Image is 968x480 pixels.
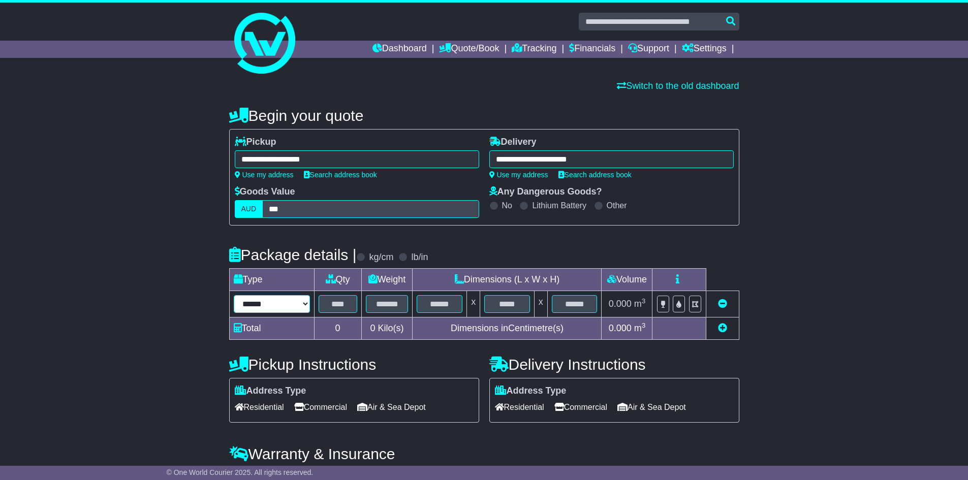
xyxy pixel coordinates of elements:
label: Address Type [495,386,567,397]
label: No [502,201,512,210]
h4: Begin your quote [229,107,739,124]
a: Search address book [558,171,632,179]
label: kg/cm [369,252,393,263]
label: AUD [235,200,263,218]
h4: Pickup Instructions [229,356,479,373]
a: Search address book [304,171,377,179]
span: m [634,299,646,309]
span: © One World Courier 2025. All rights reserved. [167,468,314,476]
a: Use my address [235,171,294,179]
span: Residential [235,399,284,415]
label: Delivery [489,137,537,148]
a: Dashboard [372,41,427,58]
h4: Delivery Instructions [489,356,739,373]
td: Dimensions in Centimetre(s) [413,317,602,340]
span: Commercial [554,399,607,415]
a: Add new item [718,323,727,333]
span: Air & Sea Depot [617,399,686,415]
a: Settings [682,41,727,58]
span: 0.000 [609,299,632,309]
span: m [634,323,646,333]
a: Switch to the old dashboard [617,81,739,91]
td: Qty [314,269,361,291]
sup: 3 [642,322,646,329]
td: Type [229,269,314,291]
span: Air & Sea Depot [357,399,426,415]
td: Weight [361,269,413,291]
td: x [534,291,547,317]
span: Residential [495,399,544,415]
label: Any Dangerous Goods? [489,186,602,198]
span: 0.000 [609,323,632,333]
h4: Warranty & Insurance [229,445,739,462]
label: Other [607,201,627,210]
label: Address Type [235,386,306,397]
td: x [467,291,480,317]
h4: Package details | [229,246,357,263]
span: Commercial [294,399,347,415]
a: Support [628,41,669,58]
label: Goods Value [235,186,295,198]
a: Tracking [512,41,556,58]
label: Pickup [235,137,276,148]
td: Total [229,317,314,340]
label: lb/in [411,252,428,263]
span: 0 [370,323,375,333]
td: Kilo(s) [361,317,413,340]
a: Financials [569,41,615,58]
td: Dimensions (L x W x H) [413,269,602,291]
a: Remove this item [718,299,727,309]
label: Lithium Battery [532,201,586,210]
td: Volume [602,269,652,291]
sup: 3 [642,297,646,305]
a: Quote/Book [439,41,499,58]
a: Use my address [489,171,548,179]
td: 0 [314,317,361,340]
